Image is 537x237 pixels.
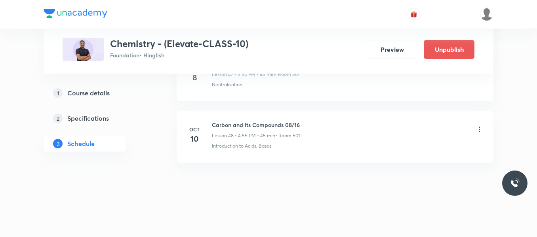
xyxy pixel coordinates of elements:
p: 1 [53,88,63,98]
p: Neutralisation [212,81,242,88]
h6: Oct [187,126,202,133]
p: • Room 501 [275,71,299,78]
h5: Specifications [67,114,109,123]
p: • Room 501 [275,132,300,139]
img: ttu [510,178,520,188]
a: 1Course details [44,85,151,101]
p: 3 [53,139,63,148]
h5: Schedule [67,139,95,148]
h6: Carbon and its Compounds 08/16 [212,121,300,129]
button: avatar [408,8,420,21]
img: Company Logo [44,9,107,18]
h4: 10 [187,133,202,145]
button: Unpublish [424,40,474,59]
p: Lesson 48 • 4:55 PM • 45 min [212,132,275,139]
button: Preview [367,40,417,59]
img: avatar [410,11,417,18]
a: 2Specifications [44,110,151,126]
p: Lesson 47 • 5:50 PM • 45 min [212,71,275,78]
h3: Chemistry - (Elevate-CLASS-10) [110,38,248,49]
p: Foundation • Hinglish [110,51,248,59]
p: Introduction to Acids, Bases [212,142,271,150]
a: Company Logo [44,9,107,20]
img: F8BB65E8-C612-4CF4-BA86-D677FC76179C_plus.png [63,38,104,61]
img: Gopal Kumar [480,8,493,21]
h5: Course details [67,88,110,98]
p: 2 [53,114,63,123]
h4: 8 [187,72,202,83]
